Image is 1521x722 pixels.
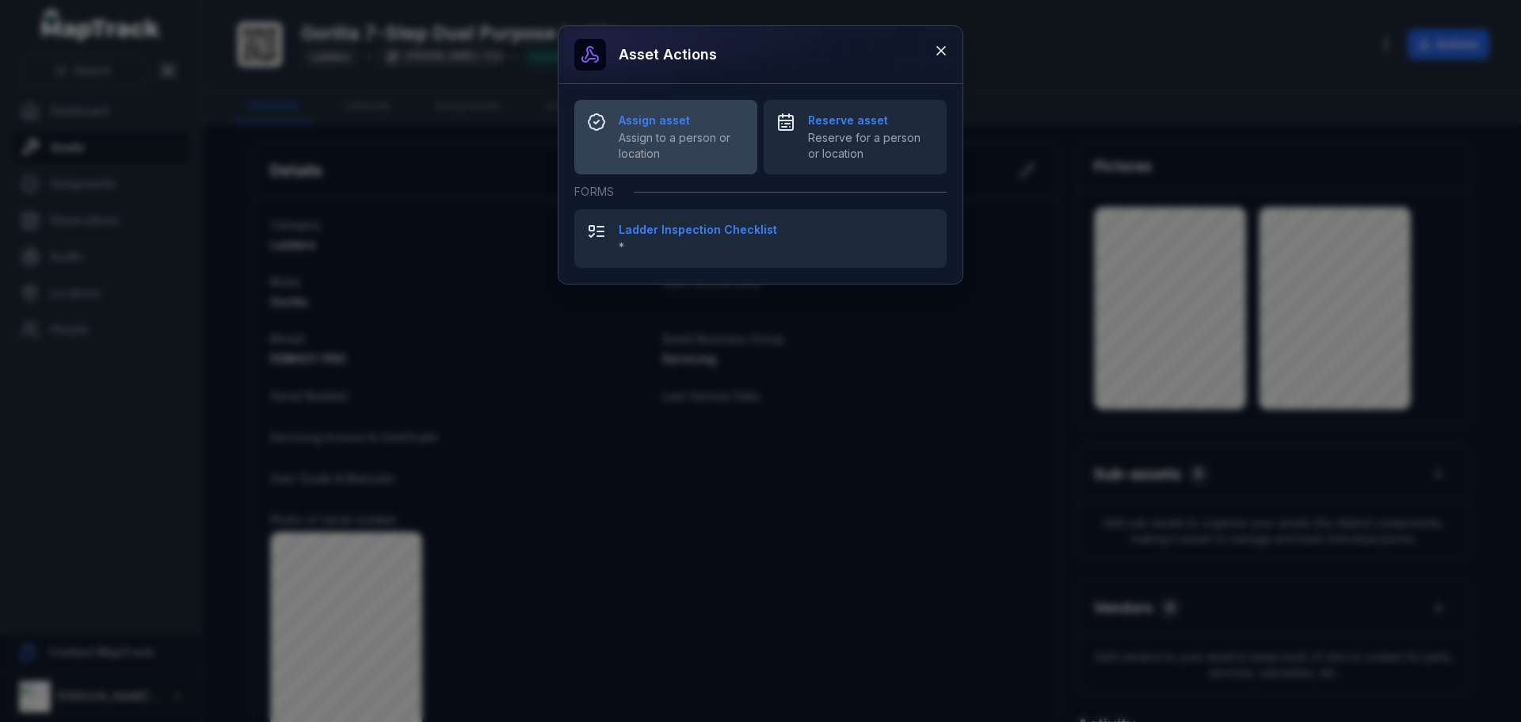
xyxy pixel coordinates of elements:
button: Ladder Inspection Checklist* [574,209,947,268]
strong: Ladder Inspection Checklist [619,222,934,238]
button: Reserve assetReserve for a person or location [764,100,947,174]
span: Reserve for a person or location [808,130,934,162]
span: Assign to a person or location [619,130,745,162]
strong: Assign asset [619,113,745,128]
div: Forms [574,174,947,209]
h3: Asset actions [619,44,717,66]
button: Assign assetAssign to a person or location [574,100,757,174]
strong: Reserve asset [808,113,934,128]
